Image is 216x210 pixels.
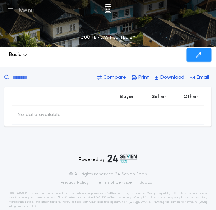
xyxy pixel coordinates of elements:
[152,93,167,101] p: Seller
[6,5,34,15] button: Menu
[79,154,137,163] div: Powered by
[12,106,66,124] td: No data available
[19,6,34,15] div: Menu
[139,180,156,186] a: Support
[120,93,134,101] p: Buyer
[9,192,207,209] p: DISCLAIMER: This estimate is provided for informational purposes only. 24|Seven Fees, a product o...
[129,201,164,204] a: [URL][DOMAIN_NAME]
[95,71,128,84] button: Compare
[152,71,187,84] button: Download
[108,154,137,163] img: logo
[105,4,111,13] img: img
[197,74,210,81] p: Email
[9,44,27,67] button: Basic
[60,180,89,186] a: Privacy Policy
[160,74,185,81] p: Download
[138,74,149,81] p: Print
[96,180,132,186] a: Terms of Service
[188,71,212,84] button: Email
[184,93,199,101] p: Other
[129,71,151,84] button: Print
[103,74,126,81] p: Compare
[9,172,207,177] p: © All rights reserved. 24|Seven Fees
[80,34,135,41] p: QUOTE - LAST EDITED BY
[9,51,21,59] span: Basic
